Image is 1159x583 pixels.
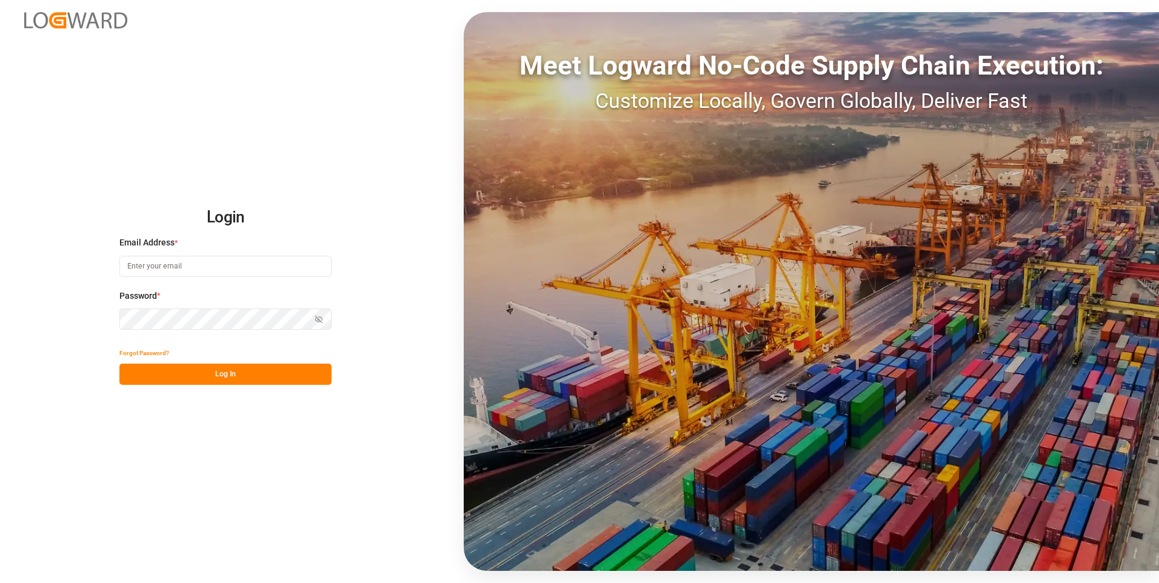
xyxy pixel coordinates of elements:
[119,256,332,277] input: Enter your email
[119,198,332,237] h2: Login
[119,236,175,249] span: Email Address
[119,364,332,385] button: Log In
[119,342,169,364] button: Forgot Password?
[119,290,157,302] span: Password
[464,85,1159,116] div: Customize Locally, Govern Globally, Deliver Fast
[24,12,127,28] img: Logward_new_orange.png
[464,45,1159,85] div: Meet Logward No-Code Supply Chain Execution:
